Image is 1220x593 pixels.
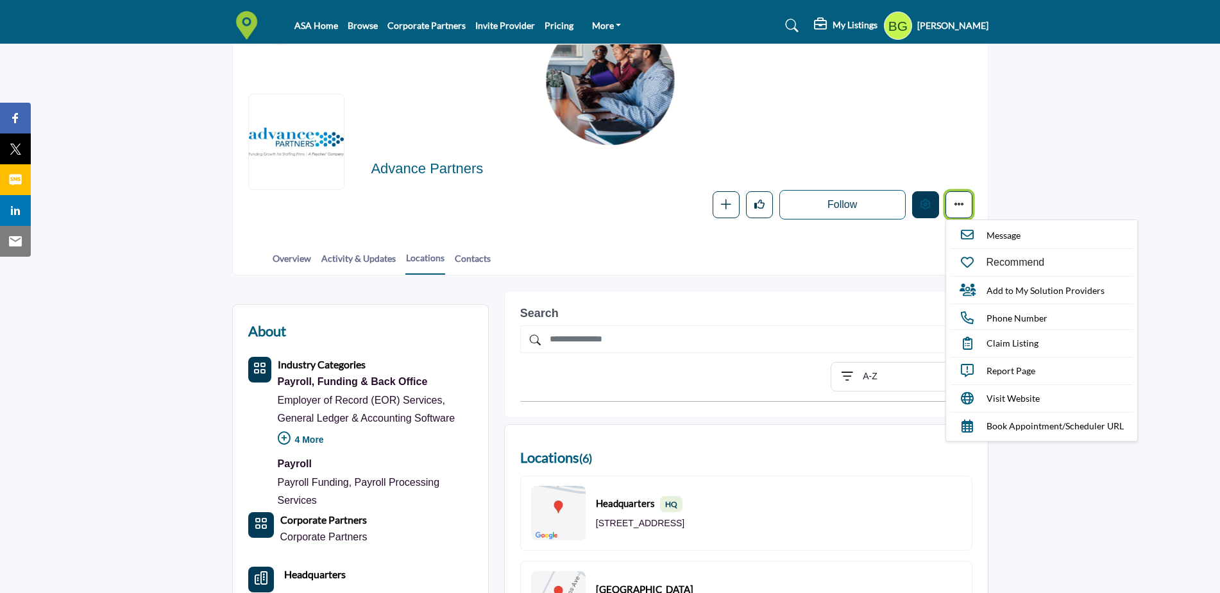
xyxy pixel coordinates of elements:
[945,191,972,218] button: More details
[863,370,877,383] p: A-Z
[278,455,473,473] a: Payroll
[987,311,1047,325] span: Phone Number
[987,336,1038,350] span: Claim Listing
[248,512,274,538] button: Category Icon
[814,18,877,33] div: My Listings
[951,280,1133,300] a: Add to My Solution Providers
[951,225,1133,245] a: Message
[278,395,445,406] a: Employer of Record (EOR) Services,
[278,373,473,391] a: Payroll, Funding & Back Office
[371,160,724,177] h2: Advance Partners
[582,451,589,465] span: 6
[387,20,466,31] a: Corporate Partners
[951,307,1133,330] a: Phone Number
[278,477,440,506] a: Payroll Processing Services
[248,567,274,592] button: Headquarter icon
[917,19,988,32] h5: [PERSON_NAME]
[987,284,1105,297] span: Add to My Solution Providers
[248,357,271,382] button: Category Icon
[596,517,684,530] p: [STREET_ADDRESS]
[280,513,367,526] b: Corporate Partners
[596,496,682,512] b: Headquarters
[272,252,312,274] a: Overview
[884,12,912,40] button: Show hide supplier dropdown
[454,252,491,274] a: Contacts
[831,362,972,391] button: A-Z
[278,358,366,370] b: Industry Categories
[779,190,906,219] button: Follow
[278,455,473,473] div: Dedicated payroll processing services for staffing companies.
[348,20,378,31] a: Browse
[987,419,1124,433] span: Book Appointment/Scheduler URL
[951,416,1133,436] a: Book Appointment/Scheduler URL
[278,477,352,488] a: Payroll Funding,
[475,20,535,31] a: Invite Provider
[987,364,1035,377] span: Report Page
[321,252,396,274] a: Activity & Updates
[278,413,455,424] a: General Ledger & Accounting Software
[278,373,473,391] div: Comprehensive back-office support including payroll processing and administrative services.
[951,252,1133,273] a: Recommend
[284,567,346,582] b: Headquarters
[232,11,267,40] img: site Logo
[531,486,586,540] img: Location Map
[520,447,592,469] h2: Locations
[746,191,773,218] button: Like
[520,307,972,321] h2: Search
[833,19,877,31] h5: My Listings
[405,251,445,275] a: Locations
[248,320,286,341] h2: About
[987,255,1045,270] p: Recommend
[987,391,1040,405] span: Visit Website
[294,20,338,31] a: ASA Home
[945,219,1138,442] ul: More details
[545,20,573,31] a: Pricing
[912,191,939,218] button: Edit company
[987,228,1021,242] span: Message
[280,531,368,542] a: Corporate Partners
[583,17,631,35] a: More
[278,427,473,456] p: 4 More
[951,388,1133,409] a: Visit Website
[579,451,592,465] span: ( )
[660,496,682,512] span: HQ
[280,515,367,526] a: Corporate Partners
[773,15,807,36] a: Search
[278,359,366,370] a: Industry Categories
